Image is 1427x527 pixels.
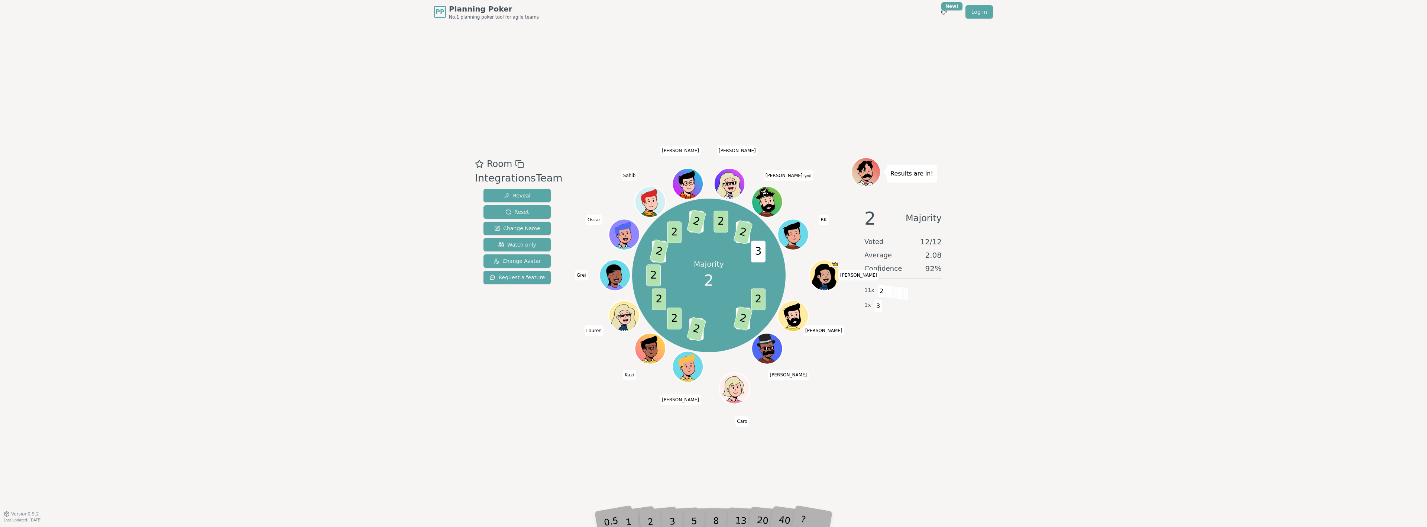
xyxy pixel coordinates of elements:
span: Room [487,157,512,171]
span: 2 [647,264,661,286]
span: 3 [751,241,766,263]
a: Log in [965,5,993,19]
span: Watch only [498,241,536,248]
button: Reveal [483,189,551,202]
span: Click to change your name [838,270,879,280]
span: 2 [714,211,728,233]
span: Confidence [864,263,902,274]
span: Majority [906,209,942,227]
span: Request a feature [489,274,545,281]
p: Results are in! [890,168,933,179]
span: 2 [667,308,682,330]
button: Click to change your avatar [753,187,782,216]
button: Reset [483,205,551,219]
button: Change Avatar [483,254,551,268]
span: Reset [505,208,529,216]
span: 2 [687,317,706,342]
p: Majority [694,259,724,269]
span: 2 [650,239,669,264]
span: Planning Poker [449,4,539,14]
span: Click to change your name [735,417,749,427]
span: Click to change your name [585,325,604,336]
span: Click to change your name [803,325,844,336]
span: 2 [733,306,753,331]
span: 2 [864,209,876,227]
div: New! [941,2,962,10]
span: 2 [733,220,753,245]
span: (you) [803,174,812,178]
span: 3 [874,300,883,312]
span: Click to change your name [660,146,701,156]
span: 2 [877,285,886,298]
span: Change Avatar [494,257,541,265]
span: 2 [704,269,713,292]
span: Kate is the host [832,261,839,269]
span: Click to change your name [764,170,813,181]
span: Click to change your name [575,270,588,280]
button: New! [937,5,951,19]
span: Last updated: [DATE] [4,518,42,522]
span: Reveal [504,192,530,199]
span: Click to change your name [717,146,758,156]
span: 2 [751,289,766,311]
span: 2 [667,221,682,243]
span: No.1 planning poker tool for agile teams [449,14,539,20]
button: Version0.9.2 [4,511,39,517]
span: 92 % [925,263,942,274]
button: Watch only [483,238,551,251]
span: Average [864,250,892,260]
span: 11 x [864,286,874,295]
span: Change Name [494,225,540,232]
span: Version 0.9.2 [11,511,39,517]
div: IntegrationsTeam [475,171,563,186]
span: 2 [687,209,706,234]
span: Click to change your name [621,170,638,181]
span: Click to change your name [660,395,701,405]
span: Click to change your name [586,215,602,225]
span: 2 [652,289,666,311]
span: Click to change your name [623,370,636,380]
span: 12 / 12 [920,237,942,247]
a: PPPlanning PokerNo.1 planning poker tool for agile teams [434,4,539,20]
span: 1 x [864,301,871,309]
span: Click to change your name [768,370,809,380]
button: Change Name [483,222,551,235]
button: Request a feature [483,271,551,284]
span: Voted [864,237,884,247]
span: 2.08 [925,250,942,260]
button: Add as favourite [475,157,484,171]
span: PP [436,7,444,16]
span: Click to change your name [819,215,829,225]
